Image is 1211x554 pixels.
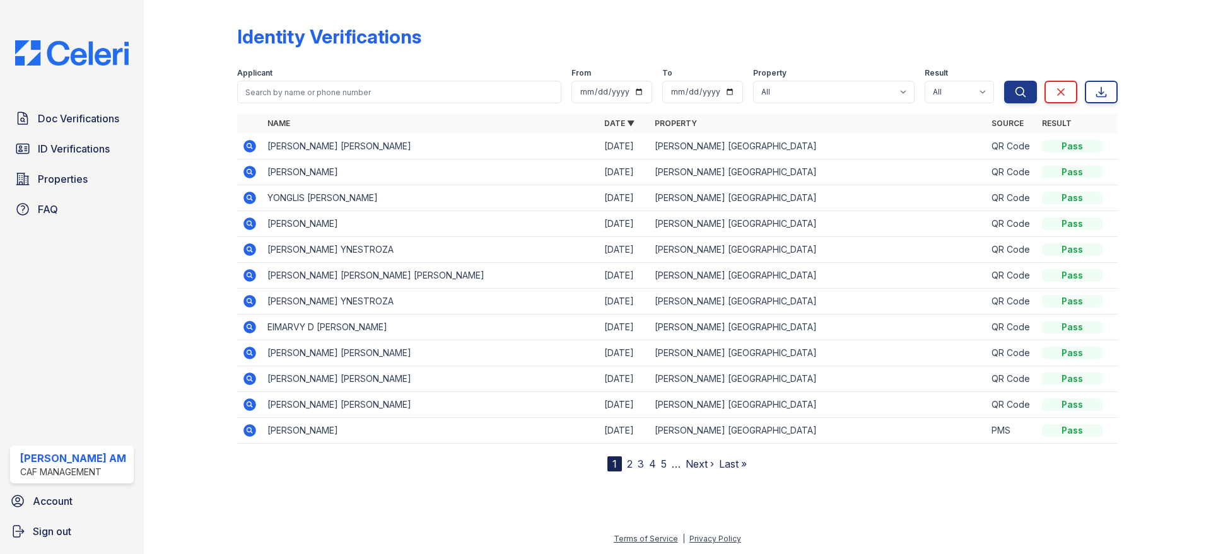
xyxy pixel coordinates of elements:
label: To [662,68,672,78]
td: [DATE] [599,185,650,211]
td: [PERSON_NAME] [GEOGRAPHIC_DATA] [650,237,986,263]
td: [PERSON_NAME] [GEOGRAPHIC_DATA] [650,211,986,237]
label: Applicant [237,68,272,78]
td: [PERSON_NAME] [GEOGRAPHIC_DATA] [650,418,986,444]
td: [DATE] [599,418,650,444]
a: Sign out [5,519,139,544]
span: … [672,456,681,471]
img: CE_Logo_Blue-a8612792a0a2168367f1c8372b55b34899dd931a85d93a1a3d3e32e68fde9ad4.png [5,40,139,66]
a: Last » [719,458,747,470]
td: [PERSON_NAME] [GEOGRAPHIC_DATA] [650,366,986,392]
a: Property [655,118,697,128]
div: Pass [1042,217,1103,230]
a: Properties [10,166,134,192]
a: 4 [649,458,656,470]
td: [PERSON_NAME] [PERSON_NAME] [262,340,599,366]
td: [PERSON_NAME] [GEOGRAPHIC_DATA] [650,185,986,211]
a: Source [992,118,1024,128]
td: EIMARVY D [PERSON_NAME] [262,315,599,340]
div: Pass [1042,192,1103,204]
div: Pass [1042,243,1103,256]
div: CAF Management [20,466,126,478]
td: [PERSON_NAME] [PERSON_NAME] [262,366,599,392]
span: Doc Verifications [38,111,119,126]
div: Pass [1042,295,1103,308]
a: 2 [627,458,633,470]
td: QR Code [986,185,1037,211]
a: Privacy Policy [689,534,741,543]
td: [PERSON_NAME] [PERSON_NAME] [262,134,599,159]
td: QR Code [986,134,1037,159]
td: QR Code [986,340,1037,366]
td: [PERSON_NAME] [GEOGRAPHIC_DATA] [650,289,986,315]
td: [PERSON_NAME] [262,211,599,237]
a: 5 [661,458,667,470]
a: FAQ [10,197,134,222]
td: [PERSON_NAME] [GEOGRAPHIC_DATA] [650,392,986,418]
td: [DATE] [599,159,650,185]
div: Pass [1042,347,1103,359]
label: From [571,68,591,78]
td: [DATE] [599,340,650,366]
td: [DATE] [599,392,650,418]
a: Result [1042,118,1072,128]
div: Pass [1042,166,1103,178]
div: Pass [1042,424,1103,437]
a: Next › [686,458,714,470]
td: [DATE] [599,237,650,263]
td: QR Code [986,289,1037,315]
td: [DATE] [599,211,650,237]
div: Pass [1042,372,1103,385]
td: QR Code [986,211,1037,237]
td: YONGLIS [PERSON_NAME] [262,185,599,211]
td: [DATE] [599,134,650,159]
span: Account [33,493,73,509]
a: 3 [638,458,644,470]
td: [PERSON_NAME] [262,159,599,185]
a: Name [267,118,290,128]
a: Terms of Service [614,534,678,543]
label: Result [925,68,948,78]
td: [DATE] [599,366,650,392]
td: QR Code [986,237,1037,263]
td: [DATE] [599,263,650,289]
td: [PERSON_NAME] [GEOGRAPHIC_DATA] [650,134,986,159]
span: ID Verifications [38,141,110,156]
a: ID Verifications [10,136,134,161]
div: Pass [1042,398,1103,411]
div: [PERSON_NAME] AM [20,451,126,466]
td: [DATE] [599,315,650,340]
div: | [682,534,685,543]
span: Properties [38,171,88,187]
td: [PERSON_NAME] [GEOGRAPHIC_DATA] [650,315,986,340]
td: QR Code [986,159,1037,185]
td: QR Code [986,366,1037,392]
div: Identity Verifications [237,25,421,48]
span: Sign out [33,524,71,539]
td: QR Code [986,315,1037,340]
td: [PERSON_NAME] [PERSON_NAME] [262,392,599,418]
td: [PERSON_NAME] [GEOGRAPHIC_DATA] [650,340,986,366]
td: [DATE] [599,289,650,315]
td: QR Code [986,263,1037,289]
div: Pass [1042,269,1103,282]
span: FAQ [38,202,58,217]
div: Pass [1042,321,1103,333]
td: QR Code [986,392,1037,418]
td: [PERSON_NAME] [262,418,599,444]
a: Date ▼ [604,118,635,128]
input: Search by name or phone number [237,81,561,103]
td: [PERSON_NAME] [PERSON_NAME] [PERSON_NAME] [262,263,599,289]
td: [PERSON_NAME] YNESTROZA [262,289,599,315]
div: 1 [607,456,622,471]
td: [PERSON_NAME] YNESTROZA [262,237,599,263]
a: Account [5,488,139,514]
td: [PERSON_NAME] [GEOGRAPHIC_DATA] [650,263,986,289]
td: [PERSON_NAME] [GEOGRAPHIC_DATA] [650,159,986,185]
label: Property [753,68,787,78]
div: Pass [1042,140,1103,153]
td: PMS [986,418,1037,444]
a: Doc Verifications [10,106,134,131]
